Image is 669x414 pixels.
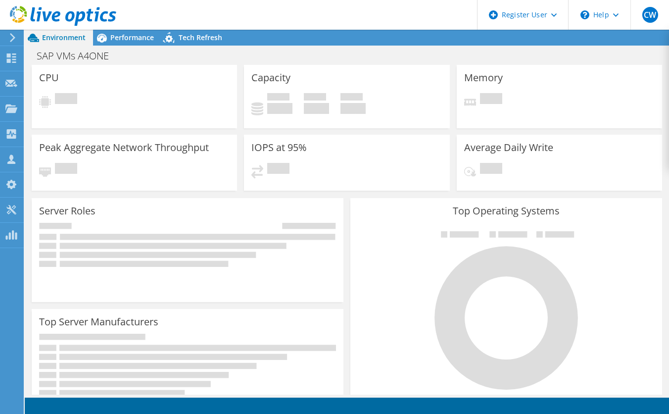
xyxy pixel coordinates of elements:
svg: \n [580,10,589,19]
h3: Server Roles [39,206,96,216]
h3: CPU [39,72,59,83]
h3: Average Daily Write [464,142,553,153]
h3: IOPS at 95% [251,142,307,153]
span: Environment [42,33,86,42]
h3: Peak Aggregate Network Throughput [39,142,209,153]
span: Free [304,93,326,103]
span: Performance [110,33,154,42]
h4: 0 GiB [304,103,329,114]
h3: Memory [464,72,503,83]
span: Tech Refresh [179,33,222,42]
span: CW [642,7,658,23]
span: Pending [480,163,502,176]
h3: Capacity [251,72,290,83]
span: Used [267,93,289,103]
h4: 0 GiB [267,103,292,114]
span: Pending [55,163,77,176]
span: Pending [267,163,289,176]
h1: SAP VMs A4ONE [32,51,124,61]
h3: Top Operating Systems [358,206,655,216]
span: Total [340,93,363,103]
h4: 0 GiB [340,103,366,114]
span: Pending [480,93,502,106]
h3: Top Server Manufacturers [39,316,158,327]
span: Pending [55,93,77,106]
